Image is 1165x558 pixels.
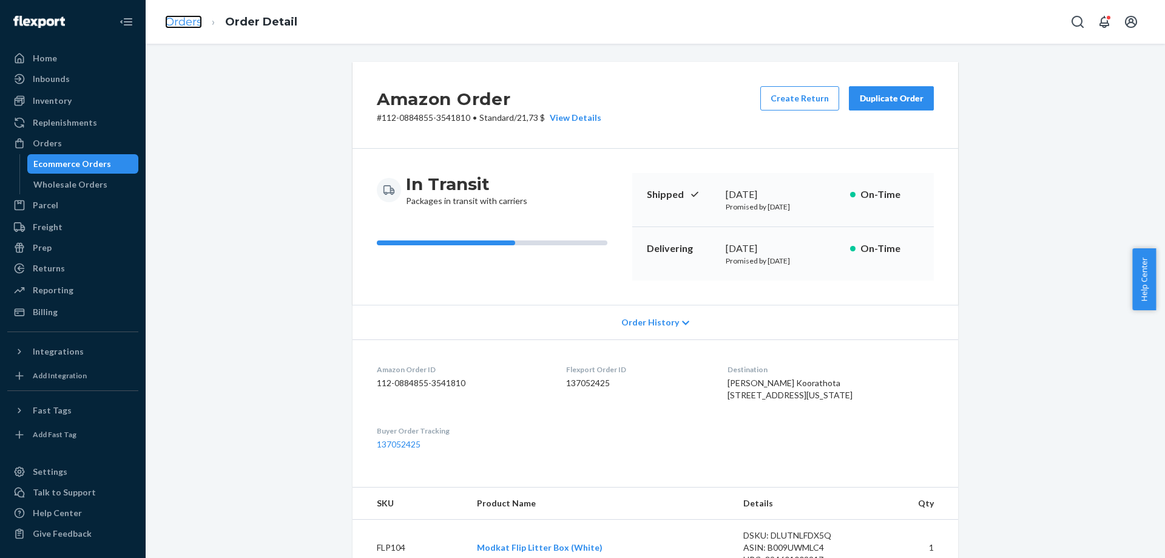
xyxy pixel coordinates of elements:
[13,16,65,28] img: Flexport logo
[377,112,601,124] p: # 112-0884855-3541810 / 21,73 $
[860,188,919,202] p: On-Time
[1092,10,1116,34] button: Open notifications
[377,426,547,436] dt: Buyer Order Tracking
[225,15,297,29] a: Order Detail
[566,364,707,375] dt: Flexport Order ID
[7,49,138,68] a: Home
[760,86,839,111] button: Create Return
[734,488,867,520] th: Details
[467,488,734,520] th: Product Name
[473,112,477,123] span: •
[33,528,92,540] div: Give Feedback
[7,462,138,481] a: Settings
[647,242,716,256] p: Delivering
[545,112,601,124] button: View Details
[377,86,601,112] h2: Amazon Order
[33,158,111,170] div: Ecommerce Orders
[33,370,87,381] div: Add Integration
[7,91,138,111] a: Inventory
[33,199,58,211] div: Parcel
[1119,10,1143,34] button: Open account menu
[33,507,82,519] div: Help Center
[33,221,62,233] div: Freight
[728,378,853,400] span: [PERSON_NAME] Koorathota [STREET_ADDRESS][US_STATE]
[406,173,527,207] div: Packages in transit with carriers
[27,154,139,174] a: Ecommerce Orders
[849,86,934,111] button: Duplicate Order
[7,425,138,444] a: Add Fast Tag
[33,179,107,191] div: Wholesale Orders
[859,92,924,104] div: Duplicate Order
[406,173,527,195] h3: In Transit
[866,488,958,520] th: Qty
[7,69,138,89] a: Inbounds
[33,52,57,64] div: Home
[479,112,514,123] span: Standard
[33,95,72,107] div: Inventory
[33,137,62,149] div: Orders
[726,256,840,266] p: Promised by [DATE]
[647,188,716,202] p: Shipped
[377,364,547,375] dt: Amazon Order ID
[743,529,857,542] div: DSKU: DLUTNLFDX5Q
[7,524,138,543] button: Give Feedback
[155,4,307,40] ol: breadcrumbs
[33,117,97,129] div: Replenishments
[33,306,58,318] div: Billing
[33,486,96,498] div: Talk to Support
[566,377,707,389] dd: 137052425
[860,242,919,256] p: On-Time
[33,345,84,358] div: Integrations
[33,262,65,274] div: Returns
[726,188,840,202] div: [DATE]
[726,242,840,256] div: [DATE]
[7,366,138,386] a: Add Integration
[165,15,202,29] a: Orders
[7,196,138,215] a: Parcel
[1065,10,1090,34] button: Open Search Box
[7,342,138,361] button: Integrations
[33,466,67,478] div: Settings
[7,113,138,132] a: Replenishments
[728,364,934,375] dt: Destination
[726,202,840,212] p: Promised by [DATE]
[33,404,72,417] div: Fast Tags
[7,483,138,502] a: Talk to Support
[7,217,138,237] a: Freight
[7,503,138,523] a: Help Center
[7,302,138,322] a: Billing
[7,134,138,153] a: Orders
[7,401,138,420] button: Fast Tags
[7,281,138,300] a: Reporting
[377,377,547,389] dd: 112-0884855-3541810
[377,439,420,449] a: 137052425
[1132,248,1156,310] button: Help Center
[33,73,70,85] div: Inbounds
[477,542,603,553] a: Modkat Flip Litter Box (White)
[27,175,139,194] a: Wholesale Orders
[114,10,138,34] button: Close Navigation
[7,259,138,278] a: Returns
[353,488,467,520] th: SKU
[7,238,138,257] a: Prep
[33,242,52,254] div: Prep
[621,316,679,328] span: Order History
[743,542,857,554] div: ASIN: B009UWMLC4
[33,284,73,296] div: Reporting
[33,429,76,440] div: Add Fast Tag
